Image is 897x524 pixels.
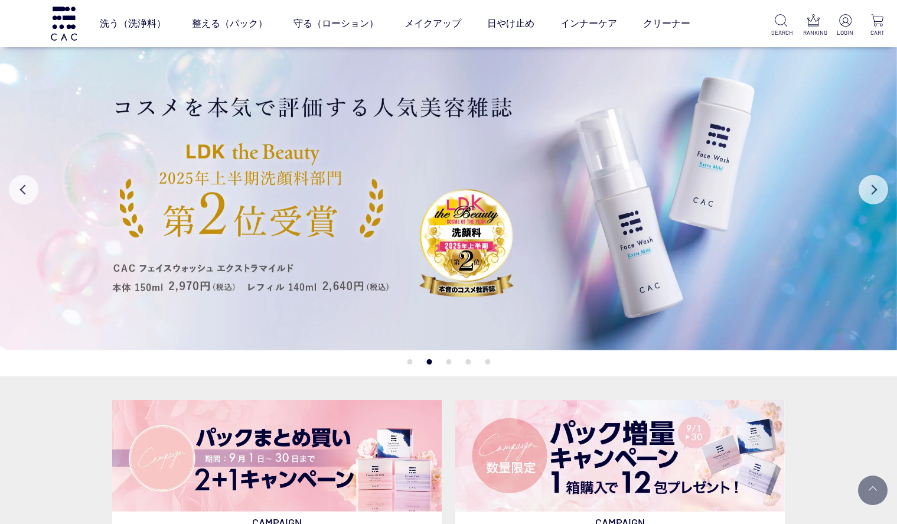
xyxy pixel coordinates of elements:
button: 2 of 5 [426,359,432,364]
a: インナーケア [560,7,617,40]
button: 4 of 5 [465,359,471,364]
a: SEARCH [771,14,792,37]
p: SEARCH [771,28,792,37]
a: 守る（ローション） [293,7,379,40]
a: 日やけ止め [487,7,534,40]
p: LOGIN [835,28,856,37]
button: 5 of 5 [485,359,490,364]
a: 整える（パック） [192,7,268,40]
a: クリーナー [643,7,690,40]
button: 1 of 5 [407,359,412,364]
button: Previous [9,175,38,204]
img: パック増量キャンペーン [455,400,785,512]
a: メイクアップ [405,7,461,40]
p: RANKING [803,28,824,37]
button: Next [859,175,888,204]
a: LOGIN [835,14,856,37]
a: RANKING [803,14,824,37]
a: 洗う（洗浄料） [100,7,166,40]
a: CART [867,14,888,37]
img: パックキャンペーン2+1 [112,400,442,512]
img: logo [49,6,79,40]
p: CART [867,28,888,37]
button: 3 of 5 [446,359,451,364]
